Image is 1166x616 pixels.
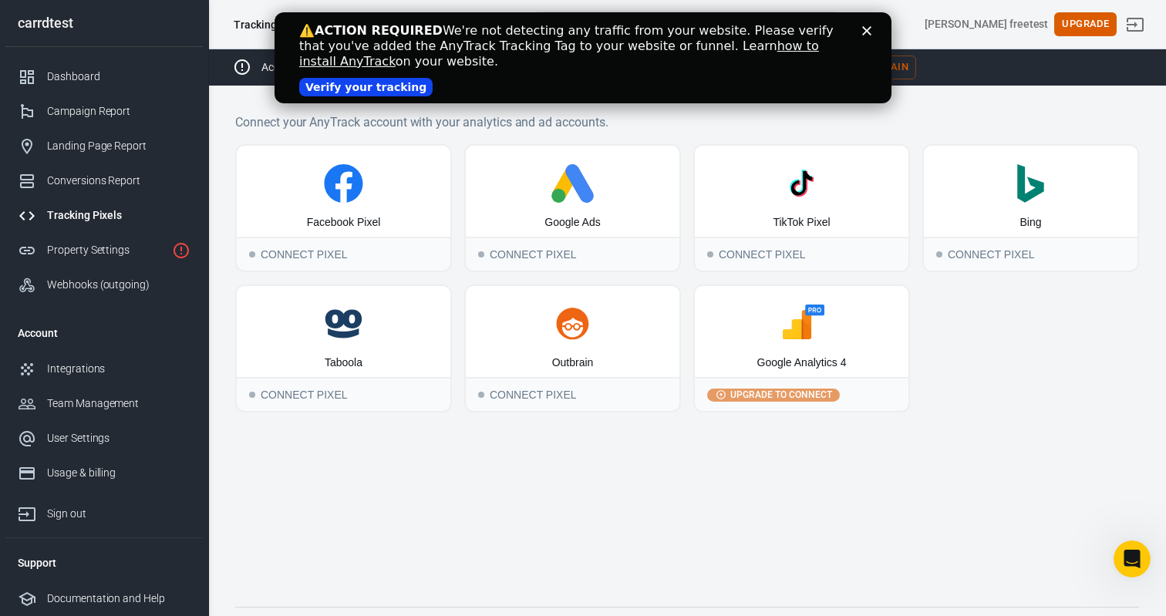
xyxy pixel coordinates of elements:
[773,215,830,231] div: TikTok Pixel
[1054,12,1117,36] button: Upgrade
[1117,6,1154,43] a: Sign out
[5,94,203,129] a: Campaign Report
[5,386,203,421] a: Team Management
[544,215,600,231] div: Google Ads
[5,268,203,302] a: Webhooks (outgoing)
[693,144,910,272] button: TikTok PixelConnect PixelConnect Pixel
[5,315,203,352] li: Account
[47,69,190,85] div: Dashboard
[5,233,203,268] a: Property Settings
[1114,540,1151,577] iframe: Intercom live chat
[466,237,679,271] div: Connect Pixel
[275,12,891,103] iframe: Intercom live chat banner
[261,59,827,76] p: Account email is not verified. Please check your inbox at "[PERSON_NAME][EMAIL_ADDRESS][DOMAIN_NA...
[307,215,381,231] div: Facebook Pixel
[936,251,942,258] span: Connect Pixel
[47,103,190,119] div: Campaign Report
[5,129,203,163] a: Landing Page Report
[235,144,452,272] button: Facebook PixelConnect PixelConnect Pixel
[172,241,190,260] svg: Property is not installed yet
[693,284,910,412] button: Google Analytics 4Upgrade to connect
[47,138,190,154] div: Landing Page Report
[47,277,190,293] div: Webhooks (outgoing)
[464,284,681,412] button: OutbrainConnect PixelConnect Pixel
[5,490,203,531] a: Sign out
[5,544,203,581] li: Support
[924,237,1137,271] div: Connect Pixel
[47,591,190,607] div: Documentation and Help
[5,198,203,233] a: Tracking Pixels
[922,144,1139,272] button: BingConnect PixelConnect Pixel
[695,237,908,271] div: Connect Pixel
[925,16,1048,32] div: Account id: 0tJE9ERn
[478,251,484,258] span: Connect Pixel
[534,12,842,38] button: Find anything...⌘ + K
[478,392,484,398] span: Connect Pixel
[47,361,190,377] div: Integrations
[466,377,679,411] div: Connect Pixel
[5,163,203,198] a: Conversions Report
[464,144,681,272] button: Google AdsConnect PixelConnect Pixel
[235,284,452,412] button: TaboolaConnect PixelConnect Pixel
[249,251,255,258] span: Connect Pixel
[47,396,190,412] div: Team Management
[235,113,1139,132] h6: Connect your AnyTrack account with your analytics and ad accounts.
[5,421,203,456] a: User Settings
[333,10,422,39] button: carrdtest
[47,506,190,522] div: Sign out
[47,465,190,481] div: Usage & billing
[47,207,190,224] div: Tracking Pixels
[1019,215,1041,231] div: Bing
[237,237,450,271] div: Connect Pixel
[552,355,594,371] div: Outbrain
[5,456,203,490] a: Usage & billing
[249,392,255,398] span: Connect Pixel
[757,355,847,371] div: Google Analytics 4
[5,59,203,94] a: Dashboard
[47,430,190,446] div: User Settings
[234,17,308,32] div: Tracking Pixels
[47,173,190,189] div: Conversions Report
[588,14,603,23] div: Close
[47,242,166,258] div: Property Settings
[237,377,450,411] div: Connect Pixel
[5,16,203,30] div: carrdtest
[727,388,835,402] span: Upgrade to connect
[325,355,362,371] div: Taboola
[5,352,203,386] a: Integrations
[707,251,713,258] span: Connect Pixel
